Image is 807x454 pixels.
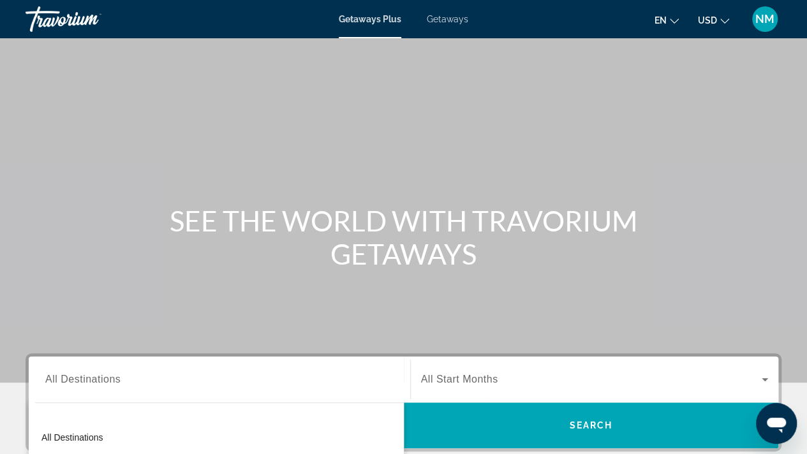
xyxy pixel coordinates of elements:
[165,204,643,270] h1: SEE THE WORLD WITH TRAVORIUM GETAWAYS
[569,420,612,430] span: Search
[26,3,153,36] a: Travorium
[698,15,717,26] span: USD
[755,13,774,26] span: NM
[35,426,404,449] button: All destinations
[698,11,729,29] button: Change currency
[45,374,121,384] span: All Destinations
[339,14,401,24] a: Getaways Plus
[655,15,667,26] span: en
[427,14,468,24] a: Getaways
[41,432,103,443] span: All destinations
[756,403,797,444] iframe: Button to launch messaging window
[29,356,778,448] div: Search widget
[655,11,679,29] button: Change language
[421,374,498,384] span: All Start Months
[404,402,779,448] button: Search
[748,6,781,33] button: User Menu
